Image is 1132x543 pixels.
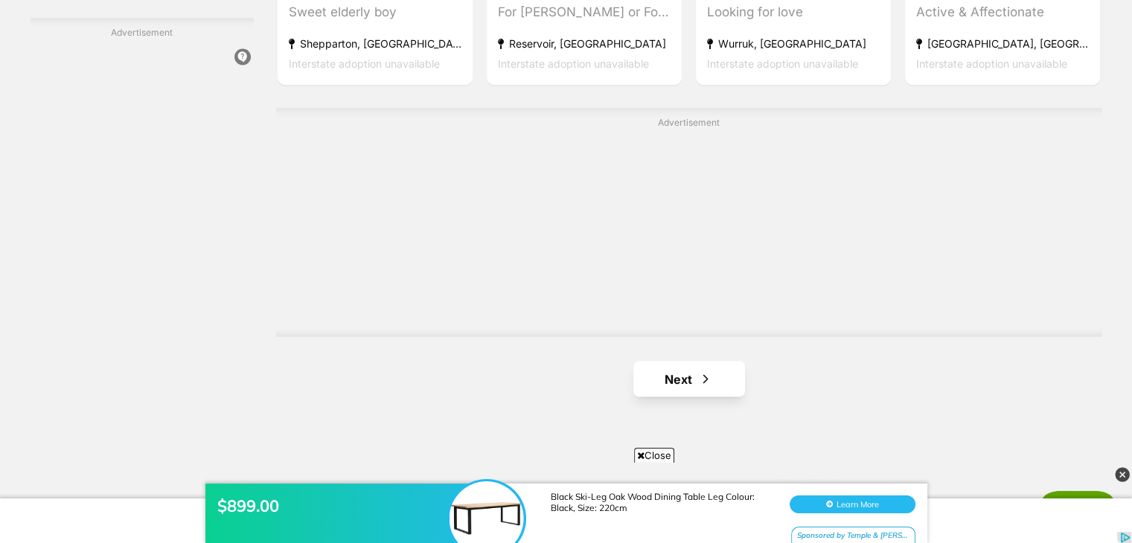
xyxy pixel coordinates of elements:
[217,42,455,62] div: $899.00
[551,37,774,60] div: Black Ski-Leg Oak Wood Dining Table Leg Colour: Black, Size: 220cm
[498,33,671,53] strong: Reservoir, [GEOGRAPHIC_DATA]
[916,33,1089,53] strong: [GEOGRAPHIC_DATA], [GEOGRAPHIC_DATA]
[707,1,880,22] div: Looking for love
[498,57,649,69] span: Interstate adoption unavailable
[328,135,1050,321] iframe: Advertisement
[916,1,1089,22] div: Active & Affectionate
[916,57,1067,69] span: Interstate adoption unavailable
[289,33,461,53] strong: Shepparton, [GEOGRAPHIC_DATA]
[450,28,524,102] img: $899.00
[289,1,461,22] div: Sweet elderly boy
[791,73,915,91] div: Sponsored by Temple & [PERSON_NAME]
[276,361,1102,396] nav: Pagination
[1115,467,1130,482] img: close_grey_3x.png
[633,361,745,396] a: Next page
[790,42,915,60] button: Learn More
[634,448,674,463] span: Close
[498,1,671,22] div: For [PERSON_NAME] or Forever!
[707,57,858,69] span: Interstate adoption unavailable
[236,50,249,63] img: info.svg
[289,57,440,69] span: Interstate adoption unavailable
[276,108,1102,336] div: Advertisement
[707,33,880,53] strong: Wurruk, [GEOGRAPHIC_DATA]
[31,18,254,507] div: Advertisement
